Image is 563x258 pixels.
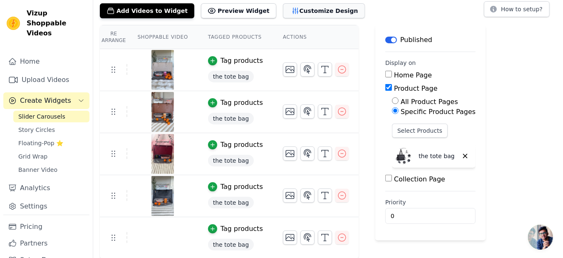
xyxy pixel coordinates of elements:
span: Vizup Shoppable Videos [27,8,86,38]
label: Home Page [394,71,432,79]
img: the tote bag [395,148,412,164]
label: Product Page [394,84,438,92]
a: Open chat [528,225,553,250]
img: vizup-images-881c.png [151,50,174,90]
a: Banner Video [13,164,89,176]
button: Change Thumbnail [283,104,297,119]
button: Create Widgets [3,92,89,109]
div: Tag products [221,140,263,150]
th: Shoppable Video [127,25,198,49]
button: Delete widget [458,149,472,163]
img: vizup-images-bf58.png [151,134,174,174]
label: Priority [385,198,476,206]
button: Tag products [208,182,263,192]
button: Tag products [208,224,263,234]
img: vizup-images-b1fc.png [151,218,174,258]
button: Add Videos to Widget [100,3,194,18]
button: Change Thumbnail [283,189,297,203]
button: Change Thumbnail [283,231,297,245]
a: Pricing [3,218,89,235]
button: Preview Widget [201,3,276,18]
div: Tag products [221,182,263,192]
div: Tag products [221,98,263,108]
span: the tote bag [208,155,254,166]
span: the tote bag [208,197,254,208]
a: Analytics [3,180,89,196]
button: Change Thumbnail [283,62,297,77]
div: Tag products [221,56,263,66]
a: How to setup? [484,7,550,15]
legend: Display on [385,59,416,67]
p: Published [400,35,432,45]
th: Actions [273,25,359,49]
div: Tag products [221,224,263,234]
span: Floating-Pop ⭐ [18,139,63,147]
a: Home [3,53,89,70]
button: Change Thumbnail [283,146,297,161]
button: Select Products [392,124,448,138]
button: Tag products [208,56,263,66]
a: Floating-Pop ⭐ [13,137,89,149]
span: Story Circles [18,126,55,134]
span: Banner Video [18,166,57,174]
span: the tote bag [208,71,254,82]
label: All Product Pages [401,98,458,106]
img: Vizup [7,17,20,30]
span: Grid Wrap [18,152,47,161]
button: Customize Design [283,3,365,18]
a: Story Circles [13,124,89,136]
span: the tote bag [208,113,254,124]
button: Tag products [208,140,263,150]
span: Create Widgets [20,96,71,106]
a: Slider Carousels [13,111,89,122]
img: vizup-images-6141.png [151,176,174,216]
a: Grid Wrap [13,151,89,162]
button: How to setup? [484,1,550,17]
img: vizup-images-927f.png [151,92,174,132]
th: Tagged Products [198,25,273,49]
label: Specific Product Pages [401,108,476,116]
button: Tag products [208,98,263,108]
th: Re Arrange [100,25,127,49]
a: Settings [3,198,89,215]
span: Slider Carousels [18,112,65,121]
a: Upload Videos [3,72,89,88]
label: Collection Page [394,175,445,183]
a: Partners [3,235,89,252]
span: the tote bag [208,239,254,251]
p: the tote bag [419,152,454,160]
